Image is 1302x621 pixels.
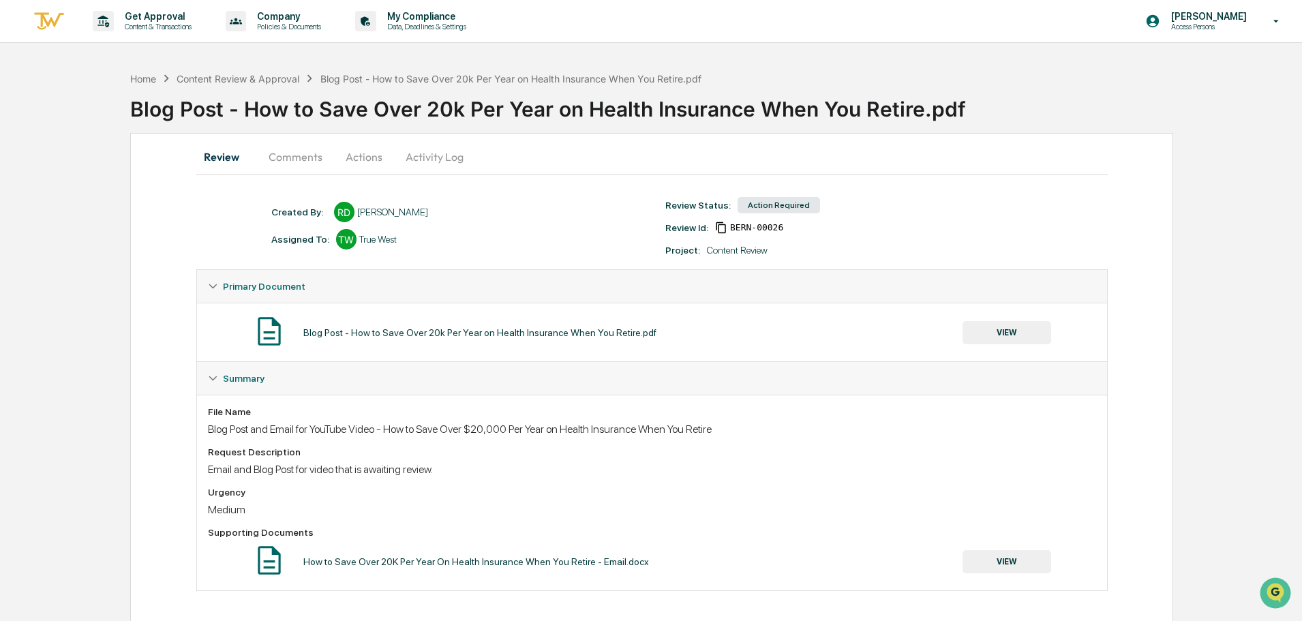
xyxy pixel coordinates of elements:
iframe: Open customer support [1258,576,1295,613]
div: Created By: ‎ ‎ [271,207,327,217]
span: Data Lookup [27,305,86,318]
p: Content & Transactions [114,22,198,31]
div: Summary [197,395,1107,590]
div: True West [359,234,397,245]
div: Blog Post - How to Save Over 20k Per Year on Health Insurance When You Retire.pdf [303,327,656,338]
div: File Name [208,406,1096,417]
div: Review Status: [665,200,731,211]
img: 1746055101610-c473b297-6a78-478c-a979-82029cc54cd1 [27,223,38,234]
p: My Compliance [376,11,473,22]
span: 1e036178-0d0f-4a65-bf76-cbfcd2a976fb [730,222,783,233]
div: Primary Document [197,303,1107,361]
div: Review Id: [665,222,708,233]
span: Preclearance [27,279,88,292]
div: Email and Blog Post for video that is awaiting review. [208,463,1096,476]
div: Medium [208,503,1096,516]
a: Powered byPylon [96,337,165,348]
div: 🗄️ [99,280,110,291]
p: Access Persons [1160,22,1254,31]
span: Primary Document [223,281,305,292]
span: • [113,222,118,233]
div: Content Review & Approval [177,73,299,85]
p: [PERSON_NAME] [1160,11,1254,22]
p: How can we help? [14,29,248,50]
span: [DATE] [121,222,149,233]
p: Data, Deadlines & Settings [376,22,473,31]
div: Start new chat [61,104,224,118]
p: Policies & Documents [246,22,328,31]
span: [PERSON_NAME] [42,185,110,196]
img: 1746055101610-c473b297-6a78-478c-a979-82029cc54cd1 [27,186,38,197]
button: Review [196,140,258,173]
div: Past conversations [14,151,91,162]
div: Blog Post and Email for YouTube Video - How to Save Over $20,000 Per Year on Health Insurance Whe... [208,423,1096,436]
button: VIEW [963,550,1051,573]
div: secondary tabs example [196,140,1108,173]
div: Project: [665,245,700,256]
a: 🗄️Attestations [93,273,175,298]
button: Activity Log [395,140,474,173]
span: • [113,185,118,196]
div: Blog Post - How to Save Over 20k Per Year on Health Insurance When You Retire.pdf [130,86,1302,121]
span: [DATE] [121,185,149,196]
div: Content Review [707,245,768,256]
span: Summary [223,373,264,384]
img: Document Icon [252,543,286,577]
div: Blog Post - How to Save Over 20k Per Year on Health Insurance When You Retire.pdf [320,73,701,85]
div: Urgency [208,487,1096,498]
img: 4531339965365_218c74b014194aa58b9b_72.jpg [29,104,53,129]
div: RD [334,202,354,222]
img: Document Icon [252,314,286,348]
p: Company [246,11,328,22]
button: VIEW [963,321,1051,344]
div: Supporting Documents [208,527,1096,538]
div: Home [130,73,156,85]
div: 🖐️ [14,280,25,291]
button: Comments [258,140,333,173]
div: How to Save Over 20K Per Year On Health Insurance When You Retire - Email.docx [303,556,649,567]
button: Start new chat [232,108,248,125]
button: See all [211,149,248,165]
div: Request Description [208,446,1096,457]
p: Get Approval [114,11,198,22]
img: 1746055101610-c473b297-6a78-478c-a979-82029cc54cd1 [14,104,38,129]
button: Actions [333,140,395,173]
a: 🖐️Preclearance [8,273,93,298]
img: logo [33,10,65,33]
img: Dave Feldman [14,172,35,194]
a: 🔎Data Lookup [8,299,91,324]
div: 🔎 [14,306,25,317]
span: [PERSON_NAME] [42,222,110,233]
span: Pylon [136,338,165,348]
div: TW [336,229,357,249]
div: Summary [197,362,1107,395]
div: [PERSON_NAME] [357,207,428,217]
img: Dave Feldman [14,209,35,231]
div: Primary Document [197,270,1107,303]
span: Attestations [112,279,169,292]
div: Assigned To: [271,234,329,245]
div: We're available if you need us! [61,118,187,129]
div: Action Required [738,197,820,213]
